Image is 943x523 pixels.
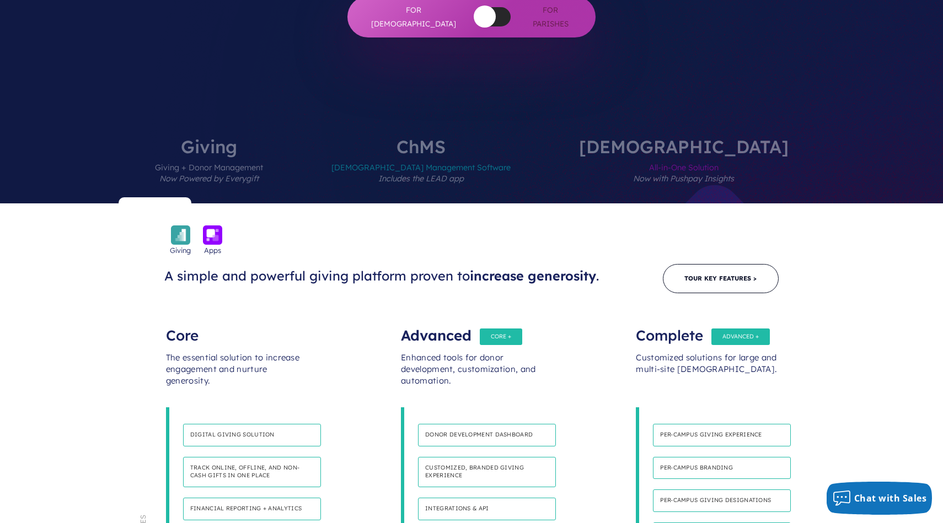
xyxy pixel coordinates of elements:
[183,498,321,520] h4: Financial reporting + analytics
[418,498,556,520] h4: Integrations & API
[546,138,822,203] label: [DEMOGRAPHIC_DATA]
[378,174,464,184] em: Includes the LEAD app
[159,174,259,184] em: Now Powered by Everygift
[203,225,222,245] img: icon_apps-bckgrnd-600x600-1.png
[171,225,190,245] img: icon_giving-bckgrnd-600x600-1.png
[636,319,777,341] div: Complete
[527,3,574,30] span: For Parishes
[164,268,610,284] h3: A simple and powerful giving platform proven to .
[166,319,307,341] div: Core
[331,155,511,203] span: [DEMOGRAPHIC_DATA] Management Software
[663,264,779,293] a: Tour Key Features >
[579,155,789,203] span: All-in-One Solution
[827,482,933,515] button: Chat with Sales
[401,319,542,341] div: Advanced
[183,424,321,446] h4: Digital giving solution
[166,341,307,407] div: The essential solution to increase engagement and nurture generosity.
[418,457,556,487] h4: Customized, branded giving experience
[418,424,556,446] h4: Donor development dashboard
[122,138,296,203] label: Giving
[204,245,221,256] span: Apps
[369,3,458,30] span: For [DEMOGRAPHIC_DATA]
[170,245,191,256] span: Giving
[653,424,791,446] h4: Per-Campus giving experience
[298,138,544,203] label: ChMS
[636,341,777,407] div: Customized solutions for large and multi-site [DEMOGRAPHIC_DATA].
[401,341,542,407] div: Enhanced tools for donor development, customization, and automation.
[854,492,927,504] span: Chat with Sales
[183,457,321,487] h4: Track online, offline, and non-cash gifts in one place
[155,155,263,203] span: Giving + Donor Management
[653,489,791,512] h4: Per-campus giving designations
[653,457,791,479] h4: Per-campus branding
[470,268,596,284] span: increase generosity
[633,174,734,184] em: Now with Pushpay Insights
